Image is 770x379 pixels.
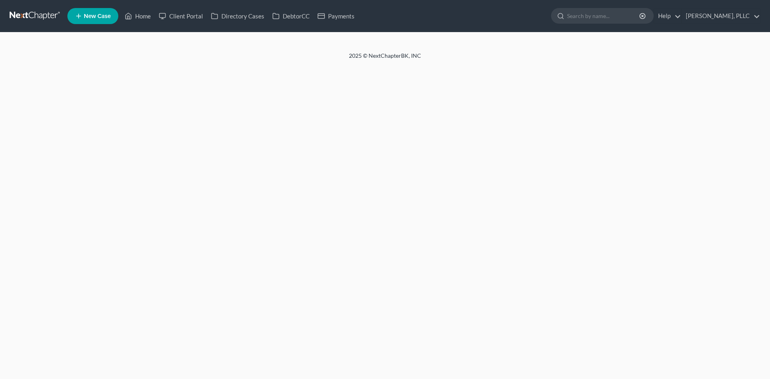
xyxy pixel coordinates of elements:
a: Directory Cases [207,9,268,23]
a: Client Portal [155,9,207,23]
a: DebtorCC [268,9,314,23]
a: [PERSON_NAME], PLLC [682,9,760,23]
a: Home [121,9,155,23]
a: Payments [314,9,359,23]
span: New Case [84,13,111,19]
input: Search by name... [567,8,640,23]
div: 2025 © NextChapterBK, INC [156,52,614,66]
a: Help [654,9,681,23]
